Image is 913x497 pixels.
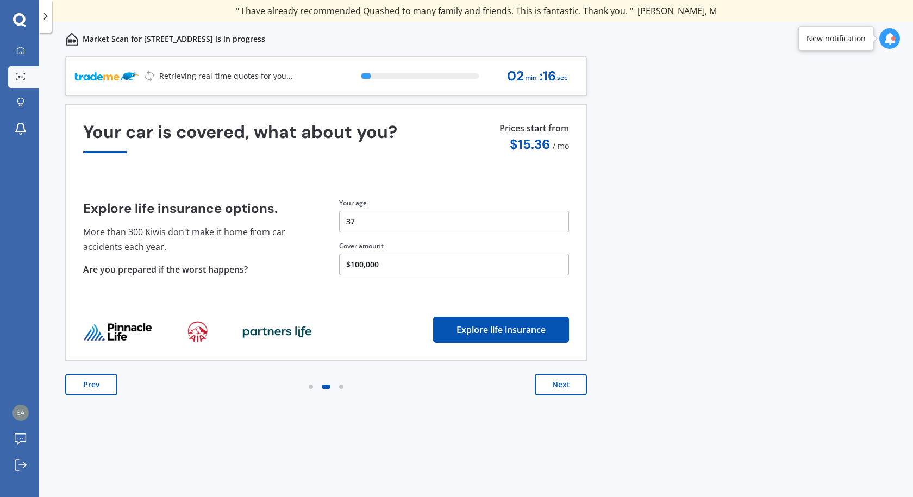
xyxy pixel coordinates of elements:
button: Next [535,374,587,395]
img: life_provider_logo_2 [242,325,312,338]
button: Prev [65,374,117,395]
span: / mo [553,141,569,151]
button: $100,000 [339,254,569,275]
div: Your age [339,198,569,208]
button: 37 [339,211,569,232]
h4: Explore life insurance options. [83,201,313,216]
div: Cover amount [339,241,569,251]
p: More than 300 Kiwis don't make it home from car accidents each year. [83,225,313,254]
div: New notification [806,33,866,44]
div: Your car is covered, what about you? [83,122,569,153]
span: : 16 [540,69,556,84]
img: home-and-contents.b802091223b8502ef2dd.svg [65,33,78,46]
p: Market Scan for [STREET_ADDRESS] is in progress [83,34,265,45]
span: sec [557,71,567,85]
span: min [525,71,537,85]
img: life_provider_logo_0 [83,322,153,342]
span: $ 15.36 [510,136,550,153]
button: Explore life insurance [433,317,569,343]
span: 02 [507,69,524,84]
span: Are you prepared if the worst happens? [83,263,248,275]
p: Retrieving real-time quotes for you... [159,71,293,81]
p: Prices start from [499,122,569,137]
img: 818e6443a8c1ad869545b870a04dc37f [12,405,29,421]
img: life_provider_logo_1 [187,321,208,343]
